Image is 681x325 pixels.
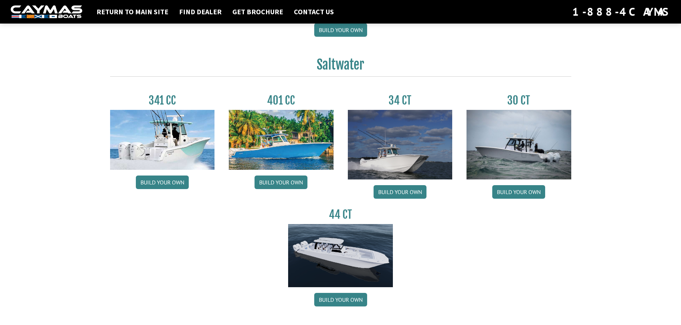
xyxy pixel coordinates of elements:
img: white-logo-c9c8dbefe5ff5ceceb0f0178aa75bf4bb51f6bca0971e226c86eb53dfe498488.png [11,5,82,19]
h3: 34 CT [348,94,453,107]
img: 401CC_thumb.pg.jpg [229,110,334,170]
a: Build your own [136,176,189,189]
img: Caymas_34_CT_pic_1.jpg [348,110,453,179]
h2: Saltwater [110,57,571,77]
a: Get Brochure [229,7,287,16]
a: Return to main site [93,7,172,16]
h3: 30 CT [467,94,571,107]
img: 30_CT_photo_shoot_for_caymas_connect.jpg [467,110,571,179]
a: Build your own [374,185,426,199]
a: Build your own [255,176,307,189]
a: Build your own [314,23,367,37]
a: Build your own [492,185,545,199]
h3: 341 CC [110,94,215,107]
div: 1-888-4CAYMAS [572,4,670,20]
img: 44ct_background.png [288,224,393,288]
img: 341CC-thumbjpg.jpg [110,110,215,170]
a: Contact Us [290,7,337,16]
a: Build your own [314,293,367,306]
a: Find Dealer [176,7,225,16]
h3: 401 CC [229,94,334,107]
h3: 44 CT [288,208,393,221]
